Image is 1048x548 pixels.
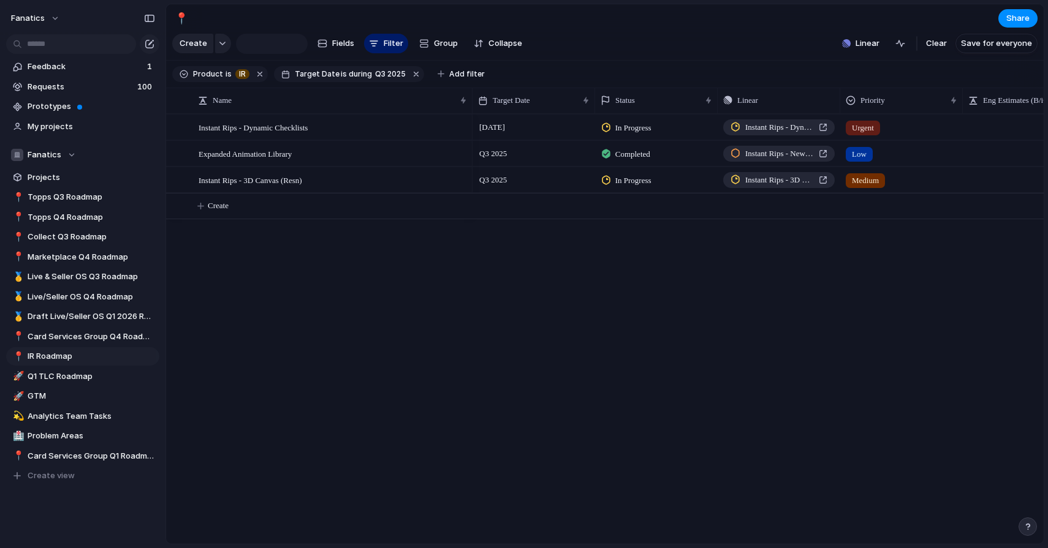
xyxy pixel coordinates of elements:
button: fanatics [6,9,66,28]
a: 📍Topps Q3 Roadmap [6,188,159,206]
span: Filter [384,37,403,50]
button: Create [172,34,213,53]
div: 💫 [13,409,21,423]
span: Live & Seller OS Q3 Roadmap [28,271,155,283]
span: In Progress [615,122,651,134]
button: 📍 [11,231,23,243]
span: [DATE] [476,120,508,135]
div: 📍Card Services Group Q4 Roadmap [6,328,159,346]
span: Draft Live/Seller OS Q1 2026 Roadmap [28,310,155,323]
button: Fields [313,34,359,53]
a: 📍Topps Q4 Roadmap [6,208,159,227]
div: 📍 [13,230,21,244]
button: Linear [837,34,884,53]
span: Group [434,37,458,50]
a: My projects [6,118,159,136]
span: Q3 2025 [375,69,406,80]
span: Instant Rips - 3D Canvas (Resn) [199,173,302,187]
button: IR [233,67,252,81]
div: 🚀 [13,389,21,403]
span: is [226,69,232,80]
span: Create [180,37,207,50]
a: Instant Rips - Dynamic Checklists [723,119,835,135]
a: Projects [6,168,159,187]
button: 📍 [11,211,23,223]
span: Fields [332,37,354,50]
span: Analytics Team Tasks [28,410,155,422]
span: Medium [852,175,879,187]
div: 📍 [13,210,21,224]
span: Live/Seller OS Q4 Roadmap [28,291,155,303]
span: Marketplace Q4 Roadmap [28,251,155,263]
button: 📍 [172,9,191,28]
span: Name [213,94,232,107]
div: 📍Collect Q3 Roadmap [6,228,159,246]
button: Create view [6,467,159,485]
div: 🥇 [13,290,21,304]
span: 1 [147,61,154,73]
button: 📍 [11,331,23,343]
a: Requests100 [6,78,159,96]
a: 🥇Live/Seller OS Q4 Roadmap [6,288,159,306]
button: Filter [364,34,408,53]
button: Q3 2025 [373,67,408,81]
span: Q1 TLC Roadmap [28,370,155,383]
button: 📍 [11,450,23,462]
span: Create [208,200,229,212]
button: 🥇 [11,271,23,283]
span: Collapse [488,37,522,50]
span: Add filter [449,69,485,80]
div: 🥇 [13,270,21,284]
span: Q3 2025 [476,173,510,187]
div: 🏥 [13,429,21,443]
span: Problem Areas [28,430,155,442]
span: Prototypes [28,100,155,113]
button: Save for everyone [955,34,1038,53]
div: 🥇 [13,310,21,324]
span: Priority [860,94,885,107]
a: 🥇Live & Seller OS Q3 Roadmap [6,268,159,286]
span: Urgent [852,122,874,134]
a: 🏥Problem Areas [6,427,159,445]
button: Fanatics [6,146,159,164]
span: Requests [28,81,134,93]
a: 🚀GTM [6,387,159,405]
span: Target Date [493,94,530,107]
a: 📍Marketplace Q4 Roadmap [6,248,159,266]
button: 📍 [11,191,23,203]
span: Linear [856,37,879,50]
button: 📍 [11,251,23,263]
span: Fanatics [28,149,61,161]
span: Instant Rips - New Pack Opening Animations [745,148,814,160]
span: IR [239,69,246,80]
span: Instant Rips - 3D Canvas (Resn) [745,174,814,186]
span: Card Services Group Q1 Roadmap [28,450,155,462]
span: is [341,69,347,80]
button: 📍 [11,350,23,362]
button: is [223,67,234,81]
span: Share [1006,12,1030,24]
span: Projects [28,171,155,184]
span: IR Roadmap [28,350,155,362]
a: 🚀Q1 TLC Roadmap [6,367,159,386]
a: Prototypes [6,97,159,116]
div: 📍 [13,449,21,463]
a: 📍IR Roadmap [6,347,159,366]
button: Add filter [430,66,492,83]
a: Feedback1 [6,58,159,76]
span: Collect Q3 Roadmap [28,231,155,243]
button: 🚀 [11,390,23,402]
span: Q3 2025 [476,146,510,161]
span: Linear [737,94,758,107]
div: 📍 [13,329,21,343]
span: Instant Rips - Dynamic Checklists [745,121,814,133]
